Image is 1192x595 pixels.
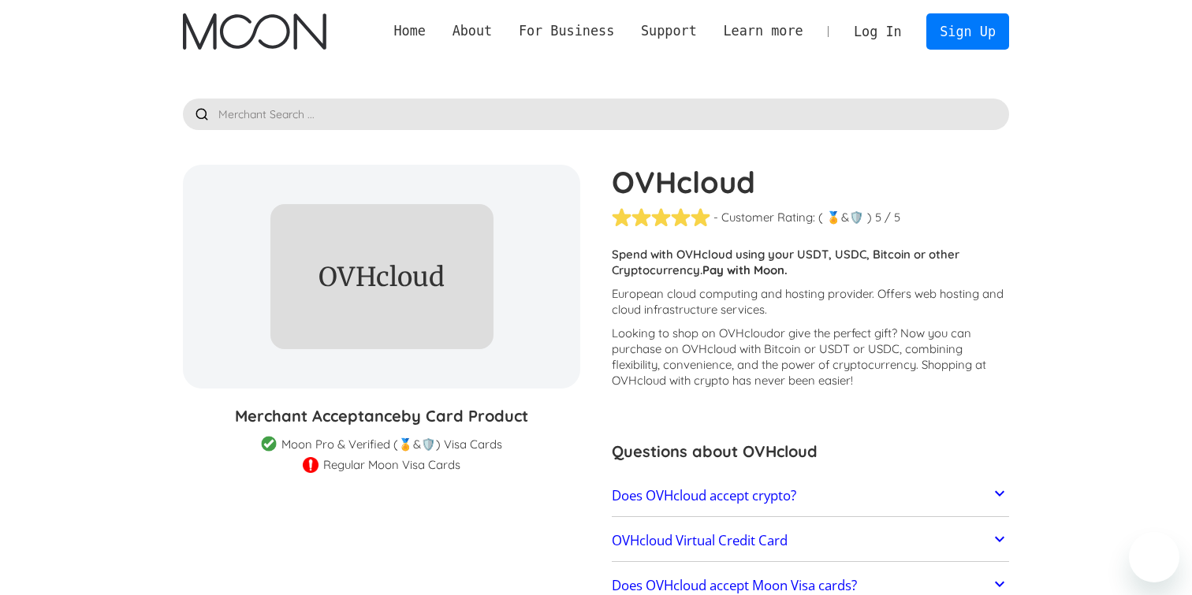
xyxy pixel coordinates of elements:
[453,21,493,41] div: About
[723,21,803,41] div: Learn more
[867,210,872,225] div: )
[702,262,788,277] strong: Pay with Moon.
[612,488,796,504] h2: Does OVHcloud accept crypto?
[612,479,1009,512] a: Does OVHcloud accept crypto?
[323,457,460,473] div: Regular Moon Visa Cards
[885,210,900,225] div: / 5
[439,21,505,41] div: About
[840,14,914,49] a: Log In
[381,21,439,41] a: Home
[612,286,1009,318] p: European cloud computing and hosting provider. Offers web hosting and cloud infrastructure services.
[875,210,881,225] div: 5
[710,21,817,41] div: Learn more
[612,325,1009,389] p: Looking to shop on OVHcloud ? Now you can purchase on OVHcloud with Bitcoin or USDT or USDC, comb...
[612,247,1009,278] p: Spend with OVHcloud using your USDT, USDC, Bitcoin or other Cryptocurrency.
[628,21,710,41] div: Support
[612,533,788,549] h2: OVHcloud Virtual Credit Card
[926,13,1008,49] a: Sign Up
[505,21,628,41] div: For Business
[292,263,471,291] div: OVHcloud
[713,210,815,225] div: - Customer Rating:
[401,406,528,426] span: by Card Product
[183,99,1009,130] input: Merchant Search ...
[281,437,502,452] div: Moon Pro & Verified (🏅&🛡️) Visa Cards
[519,21,614,41] div: For Business
[612,440,1009,463] h3: Questions about OVHcloud
[612,578,857,593] h2: Does OVHcloud accept Moon Visa cards?
[818,210,823,225] div: (
[612,165,1009,199] h1: OVHcloud
[641,21,697,41] div: Support
[1129,532,1179,582] iframe: Button to launch messaging window
[183,404,580,428] h3: Merchant Acceptance
[183,13,326,50] a: home
[612,524,1009,557] a: OVHcloud Virtual Credit Card
[183,13,326,50] img: Moon Logo
[773,325,892,340] span: or give the perfect gift
[826,210,864,225] div: 🏅&🛡️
